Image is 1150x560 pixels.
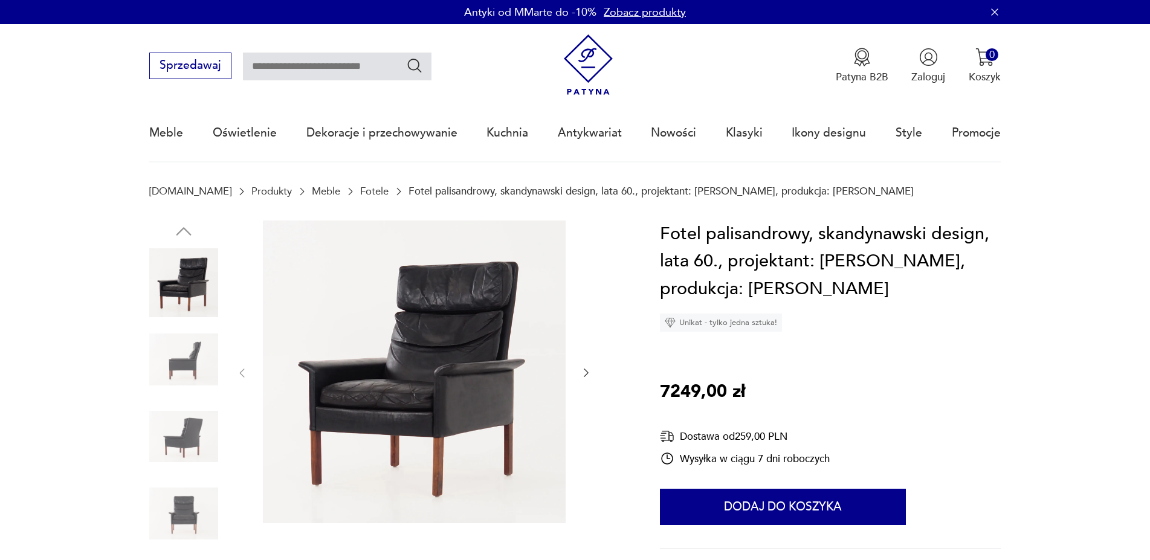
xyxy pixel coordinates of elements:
[969,70,1001,84] p: Koszyk
[919,48,938,66] img: Ikonka użytkownika
[911,70,945,84] p: Zaloguj
[665,317,676,328] img: Ikona diamentu
[969,48,1001,84] button: 0Koszyk
[726,105,763,161] a: Klasyki
[149,62,231,71] a: Sprzedawaj
[836,48,888,84] a: Ikona medaluPatyna B2B
[952,105,1001,161] a: Promocje
[660,451,830,466] div: Wysyłka w ciągu 7 dni roboczych
[213,105,277,161] a: Oświetlenie
[558,34,619,95] img: Patyna - sklep z meblami i dekoracjami vintage
[911,48,945,84] button: Zaloguj
[464,5,596,20] p: Antyki od MMarte do -10%
[486,105,528,161] a: Kuchnia
[149,325,218,394] img: Zdjęcie produktu Fotel palisandrowy, skandynawski design, lata 60., projektant: Hans Olsen, produ...
[660,489,906,525] button: Dodaj do koszyka
[558,105,622,161] a: Antykwariat
[149,479,218,548] img: Zdjęcie produktu Fotel palisandrowy, skandynawski design, lata 60., projektant: Hans Olsen, produ...
[836,48,888,84] button: Patyna B2B
[986,48,998,61] div: 0
[853,48,871,66] img: Ikona medalu
[149,248,218,317] img: Zdjęcie produktu Fotel palisandrowy, skandynawski design, lata 60., projektant: Hans Olsen, produ...
[660,378,745,406] p: 7249,00 zł
[149,402,218,471] img: Zdjęcie produktu Fotel palisandrowy, skandynawski design, lata 60., projektant: Hans Olsen, produ...
[149,105,183,161] a: Meble
[660,220,1000,303] h1: Fotel palisandrowy, skandynawski design, lata 60., projektant: [PERSON_NAME], produkcja: [PERSON_...
[660,429,830,444] div: Dostawa od 259,00 PLN
[836,70,888,84] p: Patyna B2B
[792,105,866,161] a: Ikony designu
[409,185,914,197] p: Fotel palisandrowy, skandynawski design, lata 60., projektant: [PERSON_NAME], produkcja: [PERSON_...
[251,185,292,197] a: Produkty
[149,185,231,197] a: [DOMAIN_NAME]
[604,5,686,20] a: Zobacz produkty
[896,105,922,161] a: Style
[660,429,674,444] img: Ikona dostawy
[263,220,566,523] img: Zdjęcie produktu Fotel palisandrowy, skandynawski design, lata 60., projektant: Hans Olsen, produ...
[660,314,782,332] div: Unikat - tylko jedna sztuka!
[360,185,389,197] a: Fotele
[975,48,994,66] img: Ikona koszyka
[306,105,457,161] a: Dekoracje i przechowywanie
[149,53,231,79] button: Sprzedawaj
[406,57,424,74] button: Szukaj
[312,185,340,197] a: Meble
[651,105,696,161] a: Nowości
